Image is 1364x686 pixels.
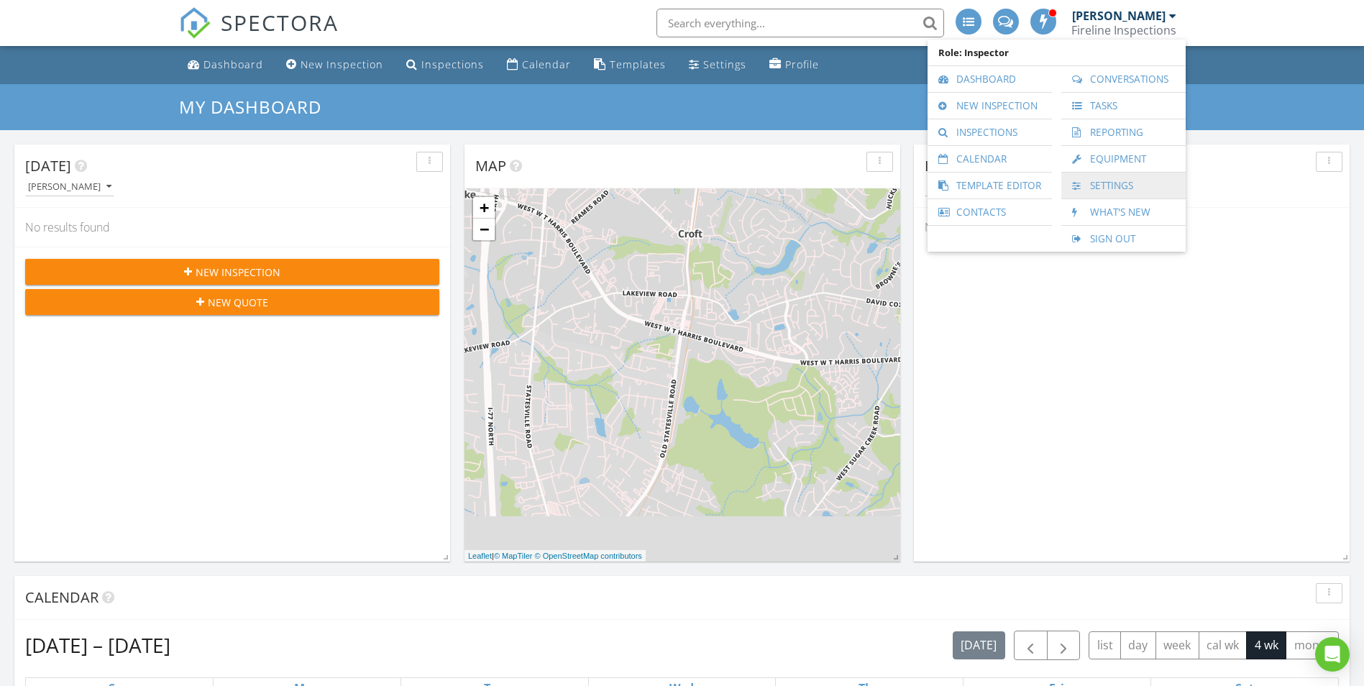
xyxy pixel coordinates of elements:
a: Zoom in [473,197,495,219]
button: [PERSON_NAME] [925,178,1014,197]
span: [DATE] [25,156,71,175]
span: SPECTORA [221,7,339,37]
div: No results found [914,208,1350,247]
a: New Inspection [280,52,389,78]
a: Contacts [935,199,1045,225]
input: Search everything... [656,9,944,37]
button: 4 wk [1246,631,1286,659]
a: Equipment [1068,146,1178,172]
div: Settings [703,58,746,71]
button: New Quote [25,289,439,315]
button: cal wk [1199,631,1248,659]
button: Next [1047,631,1081,660]
img: The Best Home Inspection Software - Spectora [179,7,211,39]
a: Zoom out [473,219,495,240]
a: Leaflet [468,552,492,560]
div: Fireline Inspections [1071,23,1176,37]
a: Calendar [935,146,1045,172]
button: Previous [1014,631,1048,660]
h2: [DATE] – [DATE] [25,631,170,659]
div: [PERSON_NAME] [28,182,111,192]
a: Profile [764,52,825,78]
span: In Progress [925,156,1015,175]
div: Calendar [522,58,571,71]
span: Map [475,156,506,175]
div: Inspections [421,58,484,71]
button: [PERSON_NAME] [25,178,114,197]
a: Calendar [501,52,577,78]
a: Reporting [1068,119,1178,145]
button: New Inspection [25,259,439,285]
button: month [1286,631,1339,659]
a: Dashboard [935,66,1045,92]
a: New Inspection [935,93,1045,119]
a: Settings [683,52,752,78]
div: No results found [14,208,450,247]
div: Dashboard [203,58,263,71]
div: [PERSON_NAME] [1072,9,1166,23]
a: Conversations [1068,66,1178,92]
a: Inspections [400,52,490,78]
a: What's New [1068,199,1178,225]
div: Profile [785,58,819,71]
span: New Inspection [196,265,280,280]
a: © MapTiler [494,552,533,560]
button: [DATE] [953,631,1005,659]
div: | [464,550,646,562]
span: New Quote [208,295,268,310]
a: Inspections [935,119,1045,145]
span: Calendar [25,587,99,607]
a: Templates [588,52,672,78]
a: © OpenStreetMap contributors [535,552,642,560]
div: Templates [610,58,666,71]
button: list [1089,631,1121,659]
a: SPECTORA [179,19,339,50]
a: Dashboard [182,52,269,78]
button: day [1120,631,1156,659]
a: Settings [1068,173,1178,198]
div: Open Intercom Messenger [1315,637,1350,672]
button: week [1155,631,1199,659]
a: Sign Out [1068,226,1178,252]
a: My Dashboard [179,95,334,119]
a: Template Editor [935,173,1045,198]
span: Role: Inspector [935,40,1178,65]
a: Tasks [1068,93,1178,119]
div: New Inspection [301,58,383,71]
